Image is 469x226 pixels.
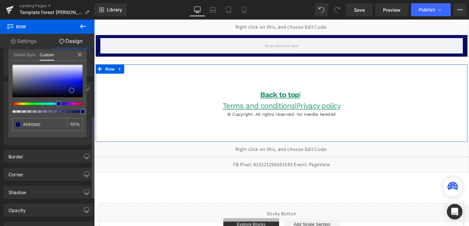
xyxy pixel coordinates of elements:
span: Library [107,7,122,13]
button: Redo [331,3,344,16]
a: Desktop [190,3,205,16]
a: Landing Pages [20,3,94,8]
a: Design [47,34,94,48]
a: Laptop [205,3,221,16]
a: Mobile [236,3,252,16]
div: % [67,118,83,131]
a: Global Style [14,49,36,60]
span: Row [7,20,72,34]
a: Custom [40,49,54,60]
span: Template Forest [PERSON_NAME] [20,10,82,15]
a: Preview [375,3,408,16]
a: Tablet [221,3,236,16]
button: Publish [411,3,451,16]
button: Undo [315,3,328,16]
span: Save [354,7,365,13]
span: Preview [383,7,401,13]
span: Publish [419,7,435,12]
button: More [453,3,466,16]
input: Color [23,121,64,128]
div: Open Intercom Messenger [447,204,462,219]
a: New Library [94,3,127,16]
